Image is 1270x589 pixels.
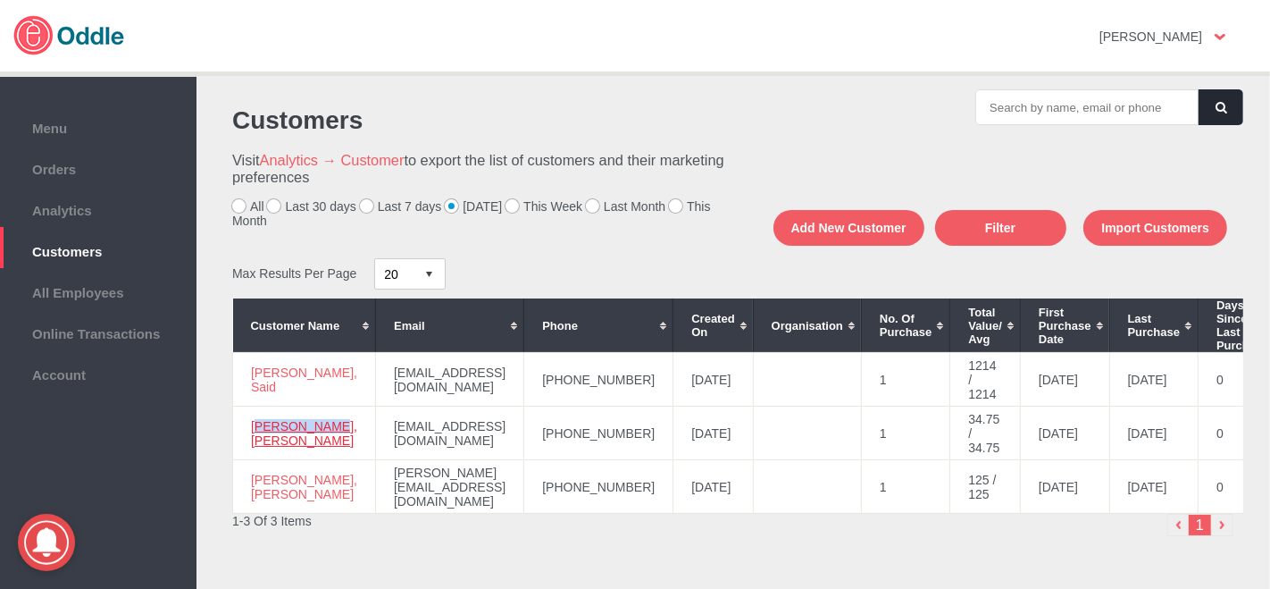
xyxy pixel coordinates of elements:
[9,116,188,136] span: Menu
[9,240,188,259] span: Customers
[1099,29,1202,44] strong: [PERSON_NAME]
[1189,514,1211,536] li: 1
[1021,407,1110,460] td: [DATE]
[861,299,950,352] th: No. of Purchase
[232,106,724,135] h1: Customers
[586,199,665,214] label: Last Month
[505,199,582,214] label: This Week
[861,460,950,514] td: 1
[1211,514,1233,536] img: right-arrow.png
[232,267,356,282] span: Max Results Per Page
[360,199,442,214] label: Last 7 days
[232,152,724,186] h3: Visit to export the list of customers and their marketing preferences
[524,353,673,407] td: [PHONE_NUMBER]
[975,89,1199,125] input: Search by name, email or phone
[376,353,524,407] td: [EMAIL_ADDRESS][DOMAIN_NAME]
[232,199,711,228] label: This Month
[1083,210,1227,246] button: Import Customers
[251,473,357,501] a: [PERSON_NAME], [PERSON_NAME]
[861,407,950,460] td: 1
[1109,299,1199,352] th: Last Purchase
[673,460,753,514] td: [DATE]
[1167,514,1190,536] img: left-arrow-small.png
[673,353,753,407] td: [DATE]
[232,199,264,214] label: All
[9,363,188,383] span: Account
[673,407,753,460] td: [DATE]
[233,299,376,352] th: Customer Name
[950,460,1021,514] td: 125 / 125
[376,460,524,514] td: [PERSON_NAME][EMAIL_ADDRESS][DOMAIN_NAME]
[9,157,188,177] span: Orders
[524,407,673,460] td: [PHONE_NUMBER]
[1109,460,1199,514] td: [DATE]
[9,322,188,341] span: Online Transactions
[861,353,950,407] td: 1
[1021,299,1110,352] th: First Purchase Date
[1109,353,1199,407] td: [DATE]
[251,419,357,448] a: [PERSON_NAME], [PERSON_NAME]
[445,199,502,214] label: [DATE]
[267,199,355,214] label: Last 30 days
[773,210,924,246] button: Add New Customer
[260,152,405,168] a: Analytics → Customer
[251,366,357,394] a: [PERSON_NAME], Said
[1021,353,1110,407] td: [DATE]
[950,407,1021,460] td: 34.75 / 34.75
[1109,407,1199,460] td: [DATE]
[524,299,673,352] th: Phone
[376,407,524,460] td: [EMAIL_ADDRESS][DOMAIN_NAME]
[950,299,1021,352] th: Total Value/ Avg
[9,198,188,218] span: Analytics
[1021,460,1110,514] td: [DATE]
[524,460,673,514] td: [PHONE_NUMBER]
[376,299,524,352] th: Email
[935,210,1066,246] button: Filter
[232,514,312,528] span: 1-3 Of 3 Items
[950,353,1021,407] td: 1214 / 1214
[1215,34,1225,40] img: user-option-arrow.png
[673,299,753,352] th: Created On
[9,281,188,300] span: All Employees
[753,299,861,352] th: Organisation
